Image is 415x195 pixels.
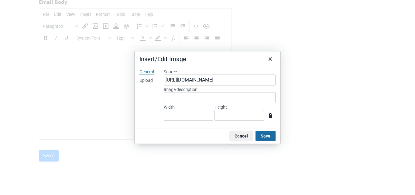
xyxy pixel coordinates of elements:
[385,166,415,195] iframe: Chat Widget
[265,54,276,64] button: Close
[164,69,276,75] label: Source
[214,104,264,110] label: Height
[164,87,276,92] label: Image description
[139,69,154,75] div: General
[256,131,276,141] button: Save
[164,104,213,110] label: Width
[139,78,153,84] div: Upload
[229,131,253,141] button: Cancel
[139,55,186,63] div: Insert/Edit Image
[385,166,415,195] div: Widget de chat
[265,110,276,120] button: Constrain proportions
